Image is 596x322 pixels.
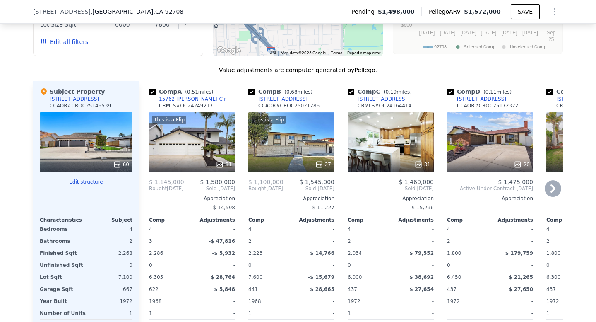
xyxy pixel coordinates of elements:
[149,262,152,268] span: 0
[548,36,554,42] text: 25
[485,89,497,95] span: 0.11
[447,202,533,213] div: -
[312,205,334,211] span: $ 11,227
[428,7,464,16] span: Pellego ARV
[270,51,276,54] button: Keyboard shortcuts
[391,217,434,223] div: Adjustments
[258,102,320,109] div: CCAOR # CROC25021286
[194,223,235,235] div: -
[40,217,86,223] div: Characteristics
[546,3,563,20] button: Show Options
[248,307,290,319] div: 1
[89,307,132,319] div: 1
[281,51,326,55] span: Map data ©2025 Google
[33,7,91,16] span: [STREET_ADDRESS]
[149,96,226,102] a: 15762 [PERSON_NAME] Cir
[248,217,291,223] div: Comp
[248,195,334,202] div: Appreciation
[546,235,588,247] div: 2
[348,185,434,192] span: Sold [DATE]
[88,223,132,235] div: 4
[392,307,434,319] div: -
[40,271,84,283] div: Lot Sqft
[358,102,411,109] div: CRMLS # OC24164414
[88,247,132,259] div: 2,268
[149,274,163,280] span: 6,305
[149,307,190,319] div: 1
[348,195,434,202] div: Appreciation
[248,226,252,232] span: 4
[215,45,243,56] img: Google
[248,179,284,185] span: $ 1,100,000
[447,295,488,307] div: 1972
[522,30,538,36] text: [DATE]
[215,45,243,56] a: Open this area in Google Maps (opens a new window)
[351,7,378,16] span: Pending
[464,44,495,50] text: Selected Comp
[248,250,262,256] span: 2,223
[409,274,434,280] span: $ 38,692
[91,7,183,16] span: , [GEOGRAPHIC_DATA]
[392,235,434,247] div: -
[187,89,198,95] span: 0.51
[194,307,235,319] div: -
[514,160,530,169] div: 20
[194,295,235,307] div: -
[401,22,412,28] text: $600
[149,226,152,232] span: 4
[348,250,362,256] span: 2,034
[447,195,533,202] div: Appreciation
[149,195,235,202] div: Appreciation
[293,223,334,235] div: -
[505,250,533,256] span: $ 179,759
[149,185,167,192] span: Bought
[412,205,434,211] span: $ 15,236
[293,307,334,319] div: -
[348,307,389,319] div: 1
[546,286,556,292] span: 437
[509,274,533,280] span: $ 21,265
[348,286,357,292] span: 437
[447,250,461,256] span: 1,800
[192,217,235,223] div: Adjustments
[40,307,86,319] div: Number of Units
[310,250,334,256] span: $ 14,766
[113,160,129,169] div: 60
[40,38,88,46] button: Edit all filters
[50,96,99,102] div: [STREET_ADDRESS]
[88,271,132,283] div: 7,100
[348,262,351,268] span: 0
[434,44,447,50] text: 92708
[212,250,235,256] span: -$ 5,932
[481,30,497,36] text: [DATE]
[149,250,163,256] span: 2,286
[40,223,84,235] div: Bedrooms
[498,179,533,185] span: $ 1,475,000
[348,274,362,280] span: 6,000
[447,96,506,102] a: [STREET_ADDRESS]
[86,217,132,223] div: Subject
[258,96,308,102] div: [STREET_ADDRESS]
[492,295,533,307] div: -
[248,235,290,247] div: 2
[281,89,316,95] span: ( miles)
[88,259,132,271] div: 0
[184,23,187,27] button: Clear
[40,87,105,96] div: Subject Property
[347,51,380,55] a: Report a map error
[547,30,556,36] text: Sep
[283,185,334,192] span: Sold [DATE]
[200,179,235,185] span: $ 1,580,000
[348,217,391,223] div: Comp
[546,307,588,319] div: 1
[286,89,298,95] span: 0.68
[149,87,216,96] div: Comp A
[348,235,389,247] div: 2
[214,286,235,292] span: $ 5,848
[149,185,184,192] div: [DATE]
[211,274,235,280] span: $ 28,764
[490,217,533,223] div: Adjustments
[149,179,184,185] span: $ 1,145,000
[399,179,434,185] span: $ 1,460,000
[348,295,389,307] div: 1972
